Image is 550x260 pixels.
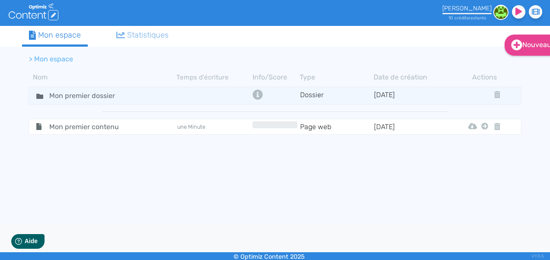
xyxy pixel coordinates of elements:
[448,15,486,21] small: 10 crédit restant
[250,72,300,82] th: Info/Score
[29,54,73,64] li: > Mon espace
[43,121,140,132] span: Mon premier contenu
[176,121,250,132] td: une Minute
[374,89,448,102] td: [DATE]
[374,72,448,82] th: Date de création
[300,72,374,82] th: Type
[442,5,492,12] div: [PERSON_NAME]
[29,72,176,82] th: Nom
[109,26,176,44] a: Statistiques
[479,72,490,82] th: Actions
[493,5,508,20] img: dc04975348aea0c1d35c784ebf652e74
[467,15,469,21] span: s
[300,121,374,132] td: Page web
[484,15,486,21] span: s
[374,121,448,132] td: [DATE]
[176,72,250,82] th: Temps d'écriture
[22,49,454,70] nav: breadcrumb
[300,89,374,102] td: Dossier
[116,29,169,41] div: Statistiques
[22,26,88,47] a: Mon espace
[29,29,81,41] div: Mon espace
[43,89,134,102] input: Nom de dossier
[531,252,544,260] div: V1.13.5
